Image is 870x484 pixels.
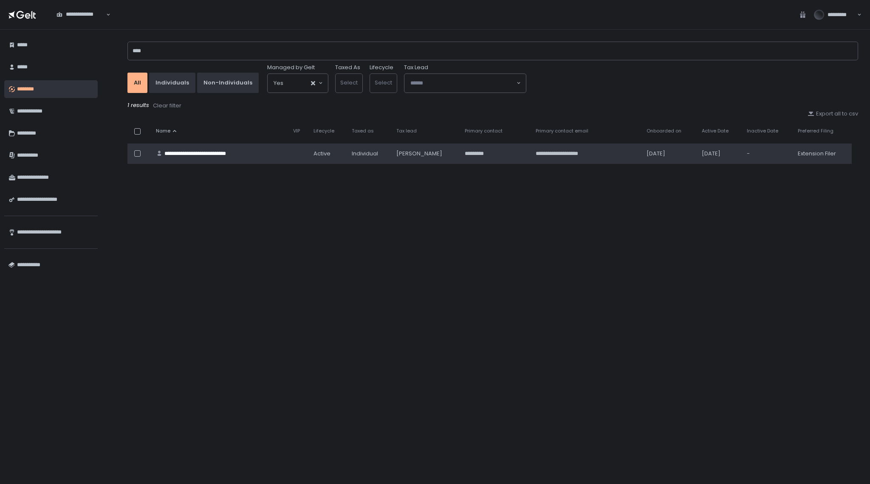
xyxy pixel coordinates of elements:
[702,150,737,158] div: [DATE]
[268,74,328,93] div: Search for option
[340,79,358,87] span: Select
[127,73,147,93] button: All
[197,73,259,93] button: Non-Individuals
[153,102,181,110] div: Clear filter
[149,73,195,93] button: Individuals
[375,79,392,87] span: Select
[370,64,393,71] label: Lifecycle
[134,79,141,87] div: All
[404,64,428,71] span: Tax Lead
[311,81,315,85] button: Clear Selected
[156,128,170,134] span: Name
[808,110,858,118] button: Export all to csv
[274,79,283,87] span: Yes
[352,128,374,134] span: Taxed as
[747,150,788,158] div: -
[404,74,526,93] div: Search for option
[267,64,315,71] span: Managed by Gelt
[396,128,417,134] span: Tax lead
[283,79,310,87] input: Search for option
[335,64,360,71] label: Taxed As
[352,150,386,158] div: Individual
[465,128,503,134] span: Primary contact
[127,101,858,110] div: 1 results
[702,128,729,134] span: Active Date
[798,128,833,134] span: Preferred Filing
[314,150,330,158] span: active
[56,18,105,27] input: Search for option
[51,6,110,24] div: Search for option
[798,150,847,158] div: Extension Filer
[747,128,778,134] span: Inactive Date
[203,79,252,87] div: Non-Individuals
[155,79,189,87] div: Individuals
[647,128,681,134] span: Onboarded on
[536,128,588,134] span: Primary contact email
[293,128,300,134] span: VIP
[647,150,691,158] div: [DATE]
[314,128,334,134] span: Lifecycle
[153,101,182,110] button: Clear filter
[396,150,455,158] div: [PERSON_NAME]
[410,79,516,87] input: Search for option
